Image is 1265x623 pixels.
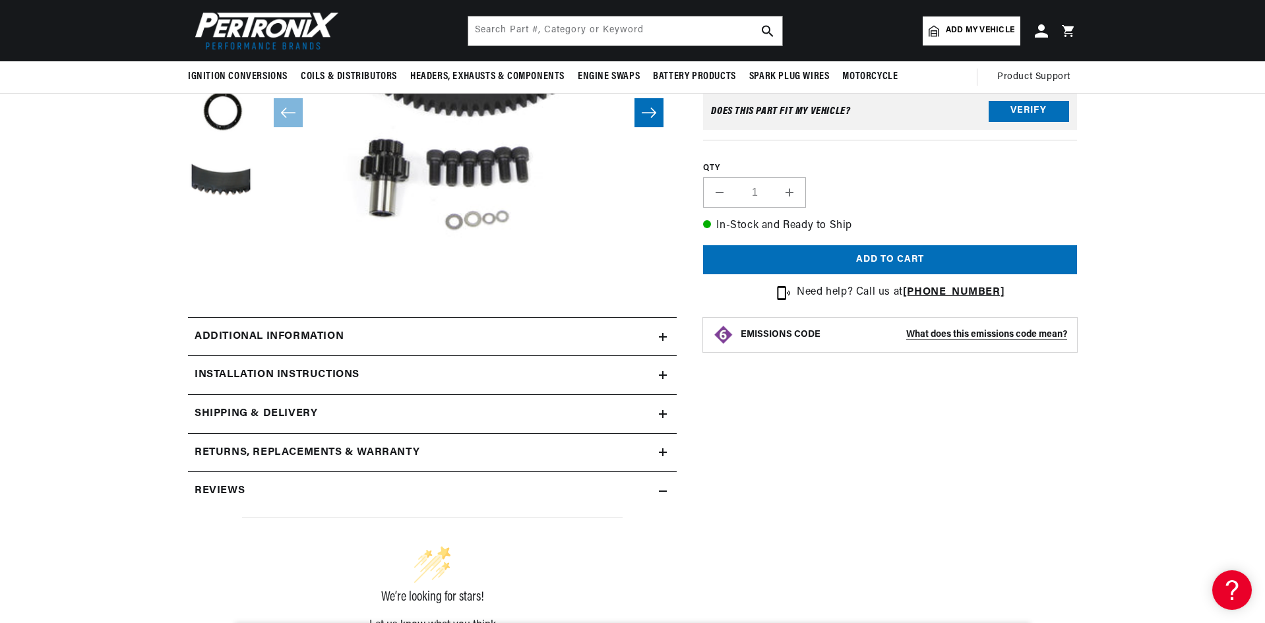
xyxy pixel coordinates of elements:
summary: Returns, Replacements & Warranty [188,434,677,472]
h2: Additional information [195,328,344,345]
button: search button [753,16,782,45]
summary: Reviews [188,472,677,510]
button: Verify [989,101,1069,122]
button: EMISSIONS CODEWhat does this emissions code mean? [741,329,1067,341]
img: Pertronix [188,8,340,53]
summary: Coils & Distributors [294,61,404,92]
span: Ignition Conversions [188,70,288,84]
summary: Headers, Exhausts & Components [404,61,571,92]
span: Add my vehicle [946,24,1014,37]
a: Add my vehicle [923,16,1020,45]
summary: Ignition Conversions [188,61,294,92]
summary: Shipping & Delivery [188,395,677,433]
span: Headers, Exhausts & Components [410,70,565,84]
p: In-Stock and Ready to Ship [703,218,1077,235]
h2: Returns, Replacements & Warranty [195,444,419,461]
button: Slide right [634,98,663,127]
img: Emissions code [713,324,734,345]
h2: Reviews [195,483,245,500]
strong: What does this emissions code mean? [906,330,1067,340]
span: Coils & Distributors [301,70,397,84]
div: Does This part fit My vehicle? [711,106,850,117]
button: Load image 3 in gallery view [188,80,254,146]
span: Spark Plug Wires [749,70,830,84]
span: Product Support [997,70,1070,84]
h2: Shipping & Delivery [195,405,317,423]
input: Search Part #, Category or Keyword [468,16,782,45]
span: Battery Products [653,70,736,84]
h2: Installation instructions [195,367,359,384]
summary: Additional information [188,318,677,356]
summary: Engine Swaps [571,61,646,92]
span: Motorcycle [842,70,898,84]
button: Add to cart [703,245,1077,275]
summary: Spark Plug Wires [743,61,836,92]
span: Engine Swaps [578,70,640,84]
summary: Product Support [997,61,1077,93]
div: We’re looking for stars! [242,591,623,604]
summary: Battery Products [646,61,743,92]
label: QTY [703,163,1077,174]
button: Load image 4 in gallery view [188,152,254,218]
a: [PHONE_NUMBER] [903,287,1004,298]
summary: Motorcycle [836,61,904,92]
strong: EMISSIONS CODE [741,330,820,340]
button: Slide left [274,98,303,127]
summary: Installation instructions [188,356,677,394]
p: Need help? Call us at [797,285,1004,302]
